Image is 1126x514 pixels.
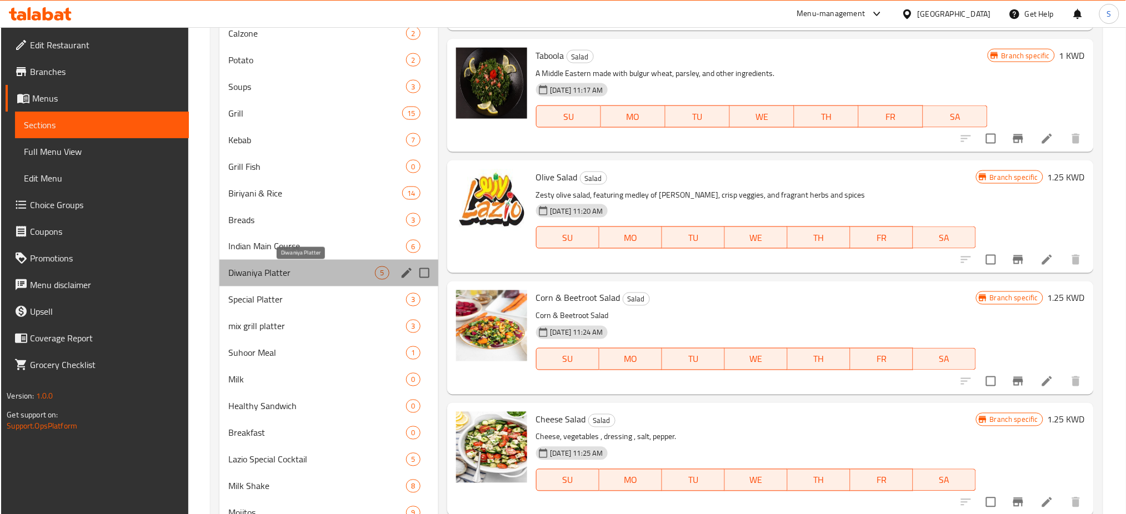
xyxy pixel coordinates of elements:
button: Branch-specific-item [1005,125,1032,152]
span: TU [667,230,720,246]
a: Promotions [6,245,189,271]
span: TU [670,109,725,125]
button: TU [662,348,725,370]
span: Full Menu View [24,145,181,158]
span: TH [792,230,846,246]
span: SA [928,109,983,125]
span: Select to update [979,491,1003,514]
div: items [406,293,420,306]
div: Biriyani & Rice14 [219,180,438,206]
button: MO [599,226,662,249]
img: Cheese Salad [456,412,527,483]
p: Corn & Beetroot Salad [536,309,976,323]
div: Grill Fish [228,160,406,173]
span: Promotions [30,251,181,265]
button: SU [536,348,599,370]
span: Breakfast [228,426,406,440]
div: Indian Main Course6 [219,233,438,260]
span: [DATE] 11:17 AM [546,85,608,95]
a: Edit Menu [15,165,189,192]
span: 0 [407,401,419,412]
span: Get support on: [7,407,58,422]
div: items [406,426,420,440]
span: SU [541,351,595,367]
div: items [406,160,420,173]
div: Potato2 [219,47,438,73]
span: Select to update [979,248,1003,271]
button: delete [1063,125,1089,152]
span: Branch specific [997,51,1054,61]
span: MO [604,472,658,488]
a: Edit menu item [1040,496,1054,509]
span: Kebab [228,133,406,147]
button: TU [662,226,725,249]
span: WE [729,351,783,367]
button: TH [788,226,850,249]
button: SA [913,469,976,491]
button: WE [730,105,794,128]
a: Upsell [6,298,189,325]
div: Special Platter [228,293,406,306]
span: 0 [407,162,419,172]
span: 1 [407,348,419,359]
img: Taboola [456,48,527,119]
a: Menu disclaimer [6,271,189,298]
span: WE [729,472,783,488]
span: 3 [407,215,419,225]
img: Olive Salad [456,169,527,240]
span: SA [918,472,972,488]
button: MO [601,105,665,128]
span: Milk [228,373,406,386]
div: Salad [588,414,615,427]
a: Edit menu item [1040,132,1054,145]
span: FR [863,109,919,125]
div: items [406,320,420,333]
h6: 1 KWD [1059,48,1085,63]
span: Grill [228,107,402,120]
div: items [406,53,420,67]
span: WE [729,230,783,246]
button: FR [850,469,913,491]
div: Lazio Special Cocktail [228,453,406,466]
span: Version: [7,389,34,403]
span: TH [799,109,854,125]
span: 3 [407,295,419,305]
span: 2 [407,55,419,65]
span: 5 [376,268,388,279]
button: Branch-specific-item [1005,368,1032,395]
span: MO [604,230,658,246]
span: FR [855,472,909,488]
span: Upsell [30,305,181,318]
span: Soups [228,80,406,93]
button: TU [665,105,730,128]
a: Support.OpsPlatform [7,419,77,433]
span: Milk Shake [228,480,406,493]
div: Kebab7 [219,127,438,153]
span: Healthy Sandwich [228,400,406,413]
button: MO [599,469,662,491]
div: Suhoor Meal [228,346,406,360]
span: SA [918,230,972,246]
span: SA [918,351,972,367]
a: Branches [6,58,189,85]
button: SA [923,105,988,128]
h6: 1.25 KWD [1048,412,1085,427]
span: Taboola [536,47,564,64]
span: Salad [623,293,649,306]
button: SA [913,226,976,249]
button: FR [850,226,913,249]
div: Suhoor Meal1 [219,340,438,366]
div: Breakfast0 [219,420,438,446]
div: Special Platter3 [219,286,438,313]
span: SU [541,109,597,125]
h6: 1.25 KWD [1048,169,1085,185]
span: MO [604,351,658,367]
div: Menu-management [797,7,865,21]
a: Edit menu item [1040,253,1054,266]
span: TU [667,351,720,367]
a: Full Menu View [15,138,189,165]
